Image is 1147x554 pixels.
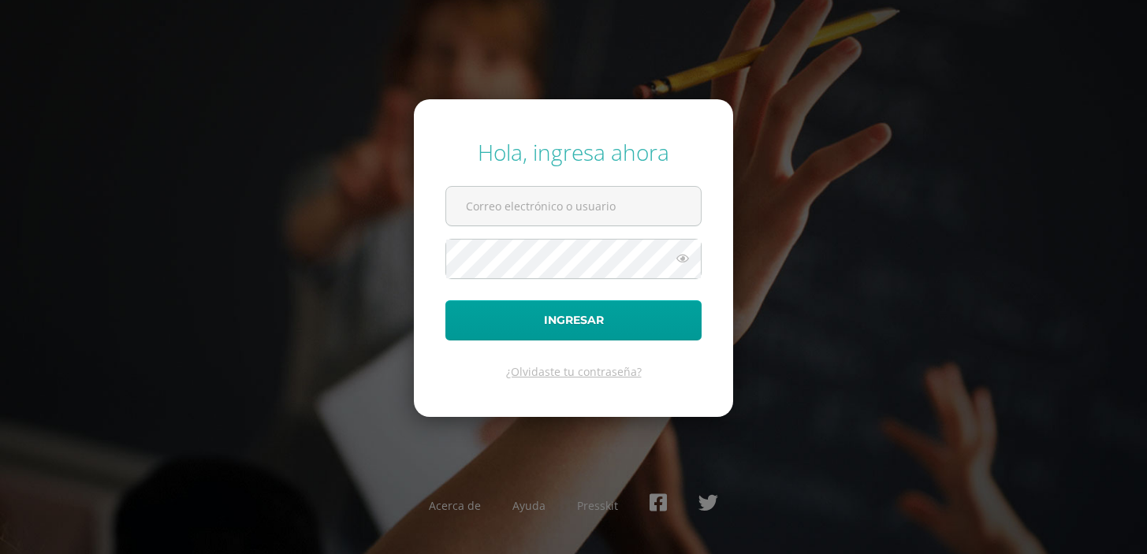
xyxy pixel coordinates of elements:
[512,498,546,513] a: Ayuda
[577,498,618,513] a: Presskit
[445,300,702,340] button: Ingresar
[445,137,702,167] div: Hola, ingresa ahora
[429,498,481,513] a: Acerca de
[506,364,642,379] a: ¿Olvidaste tu contraseña?
[446,187,701,225] input: Correo electrónico o usuario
